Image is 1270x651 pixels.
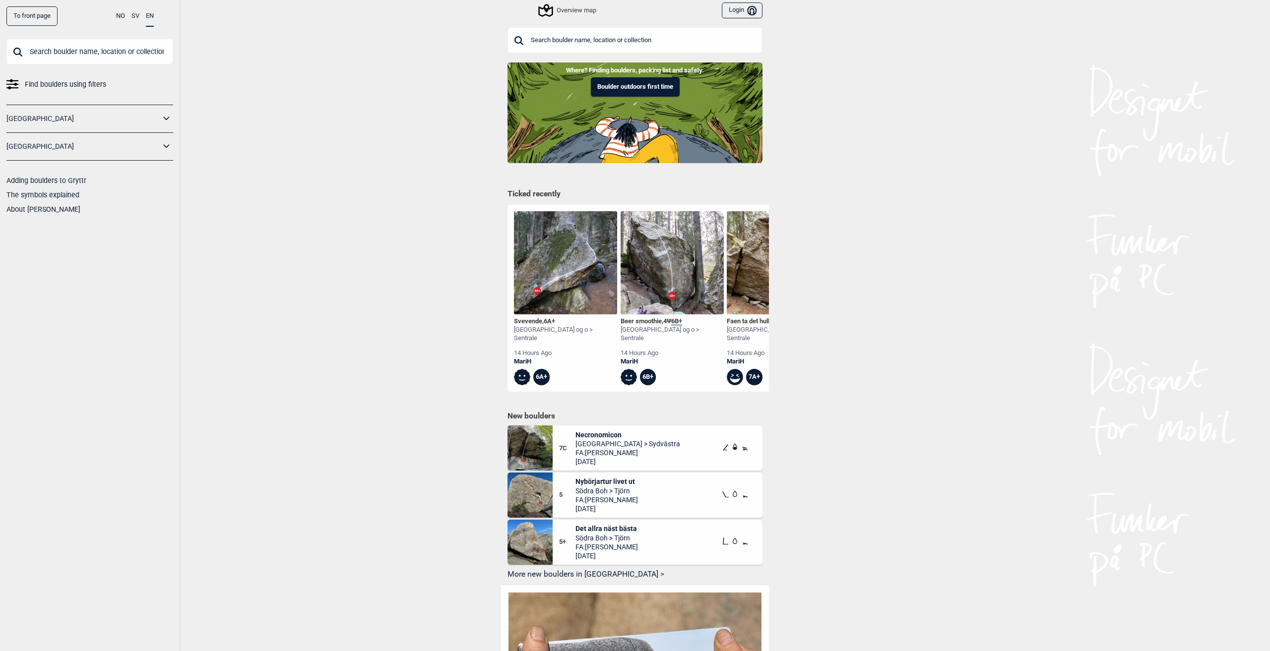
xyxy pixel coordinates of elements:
[575,448,680,457] span: FA: [PERSON_NAME]
[6,191,79,199] a: The symbols explained
[559,538,575,546] span: 5+
[7,65,1263,75] p: Where? Finding boulders, packing list and safety.
[575,542,638,551] span: FA: [PERSON_NAME]
[640,369,656,385] div: 6B+
[591,77,680,97] button: Boulder outdoors first time
[514,211,617,314] img: Svevende 200402
[575,495,638,504] span: FA: [PERSON_NAME]
[559,444,575,453] span: 7C
[6,177,86,184] a: Adding boulders to Gryttr
[508,411,762,421] h1: New boulders
[575,533,638,542] span: Södra Boh > Tjörn
[621,211,724,314] img: Beer smoothie 200405
[575,430,680,439] span: Necronomicon
[6,77,173,92] a: Find boulders using filters
[146,6,154,27] button: EN
[727,349,830,357] div: 14 hours ago
[671,317,682,325] span: 6B+
[508,27,762,53] input: Search boulder name, location or collection
[575,551,638,560] span: [DATE]
[722,2,762,19] button: Login
[727,317,830,326] div: Faen ta det hullet , Ψ
[514,317,617,326] div: Svevende ,
[6,112,160,126] a: [GEOGRAPHIC_DATA]
[6,139,160,154] a: [GEOGRAPHIC_DATA]
[116,6,125,26] button: NO
[575,477,638,486] span: Nybörjartur livet ut
[540,4,596,16] div: Overview map
[575,504,638,513] span: [DATE]
[508,520,553,565] img: Det allra nast basta
[746,369,762,385] div: 7A+
[621,326,724,343] div: [GEOGRAPHIC_DATA] og o > Sentrale
[6,39,173,64] input: Search boulder name, location or collection
[575,486,638,495] span: Södra Boh > Tjörn
[621,357,724,366] a: MariH
[508,425,553,471] img: Necronomicon
[6,205,80,213] a: About [PERSON_NAME]
[575,457,680,466] span: [DATE]
[508,567,762,582] button: More new boulders in [GEOGRAPHIC_DATA] >
[621,349,724,357] div: 14 hours ago
[575,439,680,448] span: [GEOGRAPHIC_DATA] > Sydvästra
[663,317,667,325] span: 4
[544,317,555,325] span: 6A+
[727,357,830,366] a: MariH
[131,6,139,26] button: SV
[508,473,762,518] div: Nyborjartur livet ut5Nybörjartur livet utSödra Boh > TjörnFA:[PERSON_NAME][DATE]
[6,6,58,26] a: To front page
[727,211,830,314] img: Faen ta det hullet
[575,524,638,533] span: Det allra näst bästa
[508,425,762,471] div: Necronomicon7CNecronomicon[GEOGRAPHIC_DATA] > SydvästraFA:[PERSON_NAME][DATE]
[508,62,762,163] img: Indoor to outdoor
[559,491,575,499] span: 5
[514,349,617,357] div: 14 hours ago
[25,77,106,92] span: Find boulders using filters
[533,369,550,385] div: 6A+
[621,317,724,326] div: Beer smoothie , Ψ
[514,357,617,366] a: MariH
[727,326,830,343] div: [GEOGRAPHIC_DATA] og o > Sentrale
[508,189,762,200] h1: Ticked recently
[508,520,762,565] div: Det allra nast basta5+Det allra näst bästaSödra Boh > TjörnFA:[PERSON_NAME][DATE]
[508,473,553,518] img: Nyborjartur livet ut
[514,326,617,343] div: [GEOGRAPHIC_DATA] og o > Sentrale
